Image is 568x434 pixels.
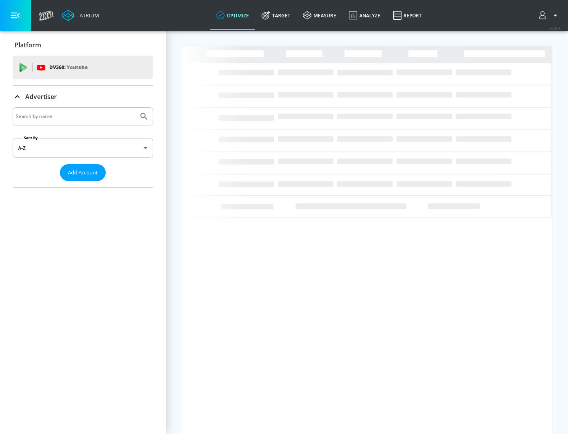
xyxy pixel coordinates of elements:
[60,164,106,181] button: Add Account
[77,12,99,19] div: Atrium
[22,135,39,140] label: Sort By
[549,26,560,30] span: v 4.25.4
[13,86,153,108] div: Advertiser
[13,107,153,187] div: Advertiser
[13,138,153,158] div: A-Z
[49,63,88,72] p: DV360:
[210,1,255,30] a: optimize
[16,111,135,122] input: Search by name
[297,1,342,30] a: measure
[13,181,153,187] nav: list of Advertiser
[25,92,57,101] p: Advertiser
[62,9,99,21] a: Atrium
[68,168,98,177] span: Add Account
[387,1,428,30] a: Report
[255,1,297,30] a: Target
[67,63,88,71] p: Youtube
[13,56,153,79] div: DV360: Youtube
[15,41,41,49] p: Platform
[13,34,153,56] div: Platform
[342,1,387,30] a: Analyze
